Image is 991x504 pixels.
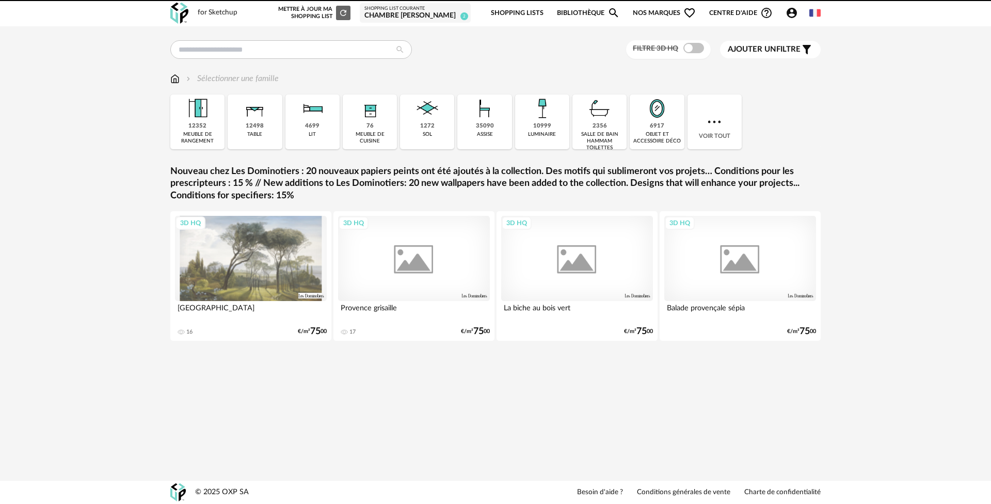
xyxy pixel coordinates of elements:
span: Filtre 3D HQ [633,45,678,52]
div: 12498 [246,122,264,130]
div: Shopping List courante [364,6,466,12]
img: Luminaire.png [528,94,556,122]
div: 3D HQ [175,216,205,230]
div: 3D HQ [339,216,369,230]
div: 35090 [476,122,494,130]
span: Centre d'aideHelp Circle Outline icon [709,7,773,19]
span: Refresh icon [339,10,348,15]
div: objet et accessoire déco [633,131,681,145]
button: Ajouter unfiltre Filter icon [720,41,821,58]
div: © 2025 OXP SA [195,487,249,497]
span: 2 [460,12,468,20]
img: OXP [170,483,186,501]
img: svg+xml;base64,PHN2ZyB3aWR0aD0iMTYiIGhlaWdodD0iMTYiIHZpZXdCb3g9IjAgMCAxNiAxNiIgZmlsbD0ibm9uZSIgeG... [184,73,193,85]
img: Literie.png [298,94,326,122]
div: La biche au bois vert [501,301,653,322]
img: Salle%20de%20bain.png [586,94,614,122]
div: 10999 [533,122,551,130]
div: 1272 [420,122,435,130]
a: Conditions générales de vente [637,488,730,497]
div: €/m² 00 [624,328,653,335]
div: Provence grisaille [338,301,490,322]
span: Heart Outline icon [683,7,696,19]
img: Miroir.png [643,94,671,122]
div: [GEOGRAPHIC_DATA] [175,301,327,322]
div: Mettre à jour ma Shopping List [276,6,350,20]
div: 3D HQ [502,216,532,230]
img: fr [809,7,821,19]
div: Balade provençale sépia [664,301,816,322]
div: luminaire [528,131,556,138]
div: €/m² 00 [461,328,490,335]
div: chambre [PERSON_NAME] [364,11,466,21]
span: 75 [310,328,321,335]
div: 3D HQ [665,216,695,230]
a: 3D HQ Balade provençale sépia €/m²7500 [660,211,821,341]
span: Account Circle icon [786,7,803,19]
span: Help Circle Outline icon [760,7,773,19]
span: Nos marques [633,1,696,25]
span: Ajouter un [728,45,776,53]
a: Besoin d'aide ? [577,488,623,497]
div: 76 [366,122,374,130]
div: salle de bain hammam toilettes [576,131,624,151]
div: Voir tout [688,94,742,149]
img: Table.png [241,94,269,122]
img: more.7b13dc1.svg [705,113,724,131]
span: Magnify icon [608,7,620,19]
a: 3D HQ La biche au bois vert €/m²7500 [497,211,658,341]
span: 75 [800,328,810,335]
a: Shopping Lists [491,1,544,25]
div: for Sketchup [198,8,237,18]
div: 4699 [305,122,319,130]
div: lit [309,131,316,138]
div: 16 [186,328,193,336]
div: 12352 [188,122,206,130]
div: 2356 [593,122,607,130]
span: 75 [636,328,647,335]
div: 6917 [650,122,664,130]
div: table [247,131,262,138]
img: svg+xml;base64,PHN2ZyB3aWR0aD0iMTYiIGhlaWdodD0iMTciIHZpZXdCb3g9IjAgMCAxNiAxNyIgZmlsbD0ibm9uZSIgeG... [170,73,180,85]
a: 3D HQ Provence grisaille 17 €/m²7500 [333,211,494,341]
span: filtre [728,44,801,55]
div: 17 [349,328,356,336]
div: €/m² 00 [787,328,816,335]
a: Shopping List courante chambre [PERSON_NAME] 2 [364,6,466,21]
a: BibliothèqueMagnify icon [557,1,620,25]
a: Charte de confidentialité [744,488,821,497]
img: Sol.png [413,94,441,122]
div: sol [423,131,432,138]
span: Filter icon [801,43,813,56]
div: meuble de rangement [173,131,221,145]
img: OXP [170,3,188,24]
img: Assise.png [471,94,499,122]
img: Meuble%20de%20rangement.png [184,94,212,122]
span: Account Circle icon [786,7,798,19]
span: 75 [473,328,484,335]
img: Rangement.png [356,94,384,122]
a: 3D HQ [GEOGRAPHIC_DATA] 16 €/m²7500 [170,211,331,341]
div: assise [477,131,493,138]
a: Nouveau chez Les Dominotiers : 20 nouveaux papiers peints ont été ajoutés à la collection. Des mo... [170,166,821,202]
div: meuble de cuisine [346,131,394,145]
div: €/m² 00 [298,328,327,335]
div: Sélectionner une famille [184,73,279,85]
